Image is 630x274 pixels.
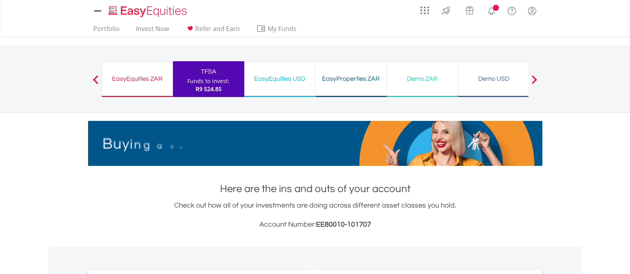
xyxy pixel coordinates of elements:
[105,2,190,18] a: Home page
[107,5,190,18] img: EasyEquities_Logo.png
[440,4,453,17] img: thrive-v2.svg
[502,2,522,18] a: FAQ's and Support
[256,23,308,34] span: My Funds
[187,77,230,85] div: Funds to invest:
[526,79,542,87] button: Next
[316,221,371,228] span: EE80010-101707
[88,219,542,230] h3: Account Number:
[463,4,476,17] img: vouchers-v2.svg
[420,6,429,15] img: grid-menu-icon.svg
[481,2,502,18] a: Notifications
[196,85,222,93] span: R9 524.85
[195,24,240,33] span: Refer and Earn
[107,73,168,84] div: EasyEquities ZAR
[133,25,172,37] a: Invest Now
[88,121,542,166] img: EasyMortage Promotion Banner
[522,2,542,19] a: My Profile
[88,182,542,196] h1: Here are the ins and outs of your account
[458,2,481,17] a: Vouchers
[90,25,123,37] a: Portfolio
[320,73,382,84] div: EasyProperties ZAR
[182,25,243,37] a: Refer and Earn
[178,66,239,77] div: TFSA
[88,200,542,230] div: Check out how all of your investments are doing across different asset classes you hold.
[415,2,434,15] a: AppsGrid
[88,79,104,87] button: Previous
[463,73,524,84] div: Demo USD
[249,73,310,84] div: EasyEquities USD
[392,73,453,84] div: Demo ZAR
